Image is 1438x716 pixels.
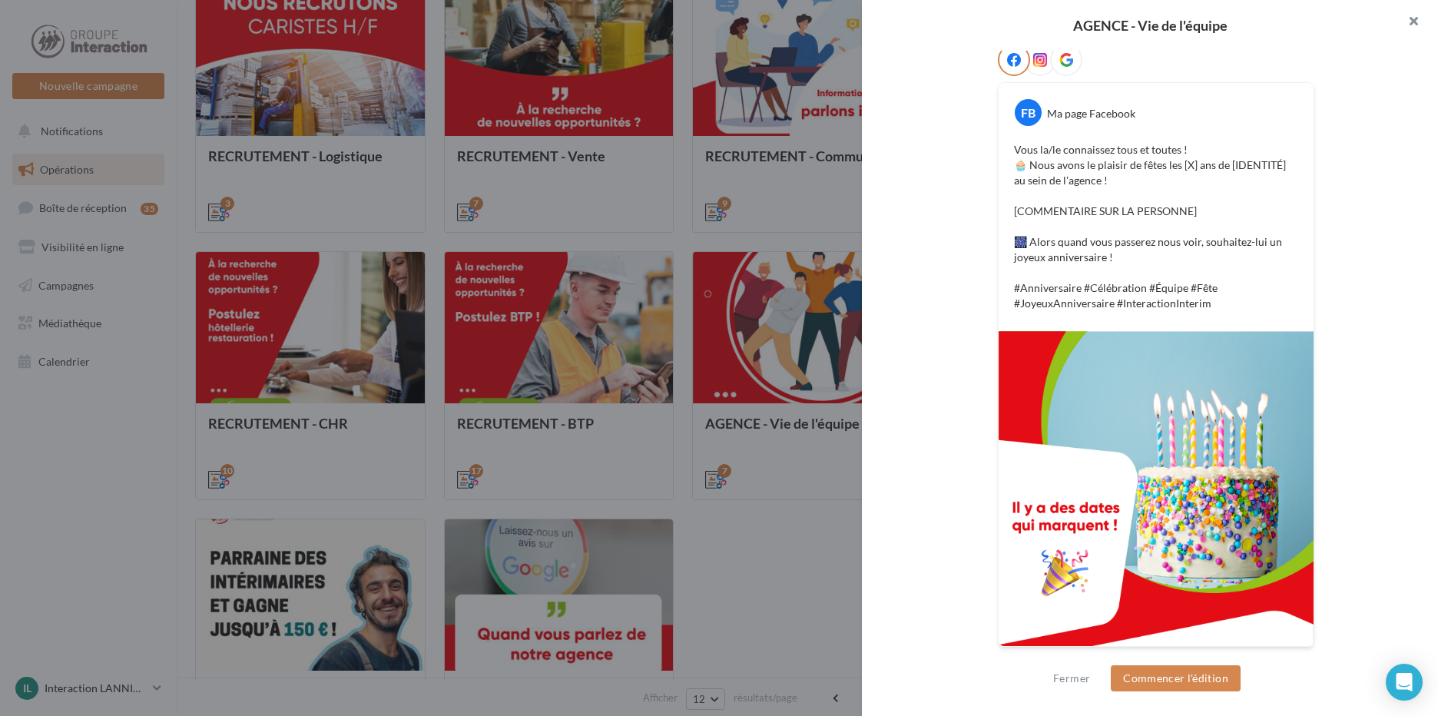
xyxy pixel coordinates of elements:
[886,18,1413,32] div: AGENCE - Vie de l'équipe
[998,647,1314,667] div: La prévisualisation est non-contractuelle
[1386,664,1423,701] div: Open Intercom Messenger
[1047,106,1135,121] div: Ma page Facebook
[1047,669,1096,688] button: Fermer
[1111,665,1241,691] button: Commencer l'édition
[1015,99,1042,126] div: FB
[1014,142,1298,311] p: Vous la/le connaissez tous et toutes ! 🧁 Nous avons le plaisir de fêtes les [X] ans de [IDENTITÉ]...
